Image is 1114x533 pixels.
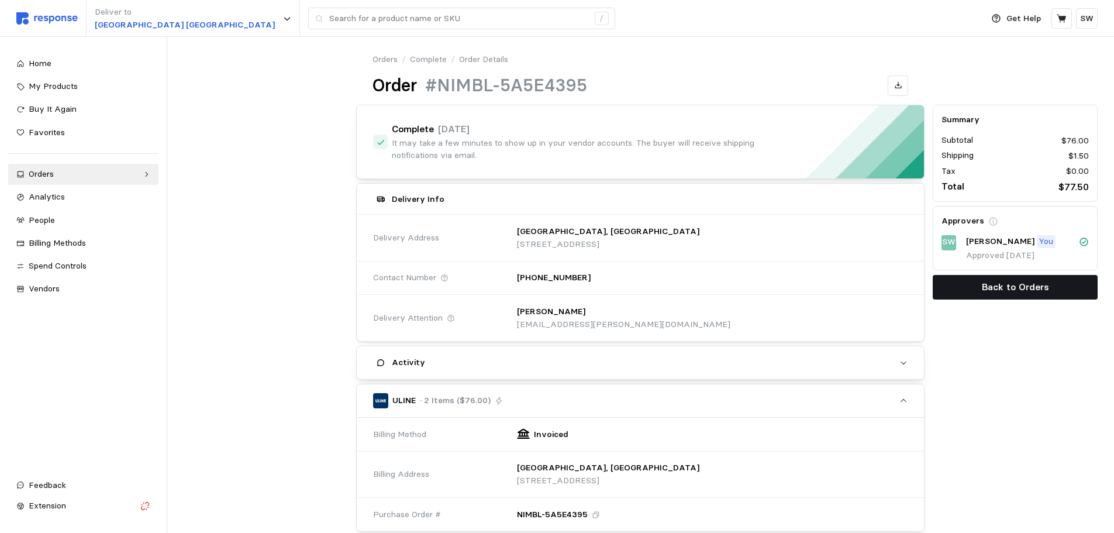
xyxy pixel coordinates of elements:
[517,318,730,331] p: [EMAIL_ADDRESS][PERSON_NAME][DOMAIN_NAME]
[8,475,158,496] button: Feedback
[595,12,609,26] div: /
[373,53,398,66] a: Orders
[933,275,1098,300] button: Back to Orders
[517,238,699,251] p: [STREET_ADDRESS]
[1006,12,1041,25] p: Get Help
[517,271,591,284] p: [PHONE_NUMBER]
[1076,8,1098,29] button: SW
[357,384,924,417] button: ULINE· 2 Items ($76.00)
[8,496,158,517] button: Extension
[1068,150,1089,163] p: $1.50
[8,99,158,120] a: Buy It Again
[29,168,138,181] div: Orders
[373,508,441,521] span: Purchase Order #
[517,508,588,521] p: NIMBL-5A5E4395
[16,12,78,25] img: svg%3e
[392,394,416,407] p: ULINE
[517,474,699,487] p: [STREET_ADDRESS]
[29,500,66,511] span: Extension
[941,150,974,163] p: Shipping
[8,76,158,97] a: My Products
[8,256,158,277] a: Spend Controls
[8,278,158,300] a: Vendors
[8,233,158,254] a: Billing Methods
[420,394,491,407] p: · 2 Items ($76.00)
[329,8,588,29] input: Search for a product name or SKU
[1080,12,1094,25] p: SW
[373,74,417,97] h1: Order
[517,225,699,238] p: [GEOGRAPHIC_DATA], [GEOGRAPHIC_DATA]
[29,283,60,294] span: Vendors
[29,191,65,202] span: Analytics
[373,428,426,441] span: Billing Method
[941,165,956,178] p: Tax
[459,53,508,66] p: Order Details
[373,271,436,284] span: Contact Number
[29,238,86,248] span: Billing Methods
[392,193,444,205] h5: Delivery Info
[1066,165,1089,178] p: $0.00
[966,236,1034,249] p: [PERSON_NAME]
[438,122,470,136] p: [DATE]
[29,480,66,490] span: Feedback
[8,187,158,208] a: Analytics
[942,236,956,249] p: SW
[29,104,77,114] span: Buy It Again
[1039,236,1053,249] p: You
[425,74,587,97] h1: #NIMBL-5A5E4395
[357,418,924,531] div: ULINE· 2 Items ($76.00)
[357,346,924,379] button: Activity
[941,135,973,147] p: Subtotal
[941,180,964,194] p: Total
[517,305,585,318] p: [PERSON_NAME]
[8,164,158,185] a: Orders
[373,468,429,481] span: Billing Address
[29,260,87,271] span: Spend Controls
[8,122,158,143] a: Favorites
[392,137,774,162] p: It may take a few minutes to show up in your vendor accounts. The buyer will receive shipping not...
[985,8,1048,30] button: Get Help
[29,81,78,91] span: My Products
[941,215,984,228] h5: Approvers
[8,53,158,74] a: Home
[95,6,275,19] p: Deliver to
[95,19,275,32] p: [GEOGRAPHIC_DATA] [GEOGRAPHIC_DATA]
[392,123,434,136] h4: Complete
[517,462,699,474] p: [GEOGRAPHIC_DATA], [GEOGRAPHIC_DATA]
[941,114,1089,126] h5: Summary
[1061,135,1089,147] p: $76.00
[373,232,439,245] span: Delivery Address
[966,249,1089,262] p: Approved [DATE]
[410,53,447,66] a: Complete
[402,53,406,66] p: /
[29,215,55,225] span: People
[29,127,65,137] span: Favorites
[8,210,158,231] a: People
[373,312,443,325] span: Delivery Attention
[982,280,1049,294] p: Back to Orders
[29,58,51,68] span: Home
[392,356,425,369] h5: Activity
[534,428,568,441] p: Invoiced
[1058,180,1089,194] p: $77.50
[451,53,455,66] p: /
